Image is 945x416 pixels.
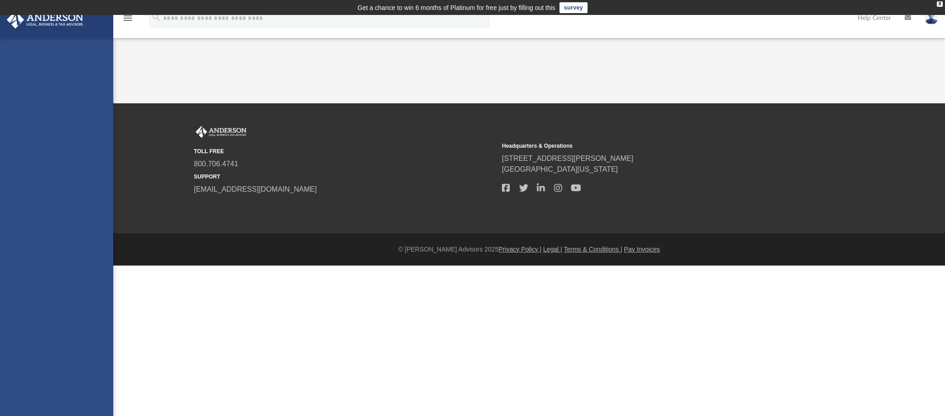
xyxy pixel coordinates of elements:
i: search [151,12,161,22]
a: survey [559,2,588,13]
img: Anderson Advisors Platinum Portal [194,126,248,138]
small: TOLL FREE [194,147,496,155]
small: SUPPORT [194,173,496,181]
i: menu [122,13,133,24]
a: Legal | [543,246,562,253]
a: [STREET_ADDRESS][PERSON_NAME] [502,155,633,162]
a: 800.706.4741 [194,160,238,168]
div: © [PERSON_NAME] Advisors 2025 [113,245,945,254]
a: [GEOGRAPHIC_DATA][US_STATE] [502,165,618,173]
a: Privacy Policy | [499,246,542,253]
img: User Pic [925,11,938,24]
div: close [937,1,943,7]
small: Headquarters & Operations [502,142,804,150]
a: Pay Invoices [624,246,660,253]
img: Anderson Advisors Platinum Portal [4,11,86,29]
a: menu [122,17,133,24]
a: [EMAIL_ADDRESS][DOMAIN_NAME] [194,185,317,193]
div: Get a chance to win 6 months of Platinum for free just by filling out this [357,2,555,13]
a: Terms & Conditions | [564,246,622,253]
